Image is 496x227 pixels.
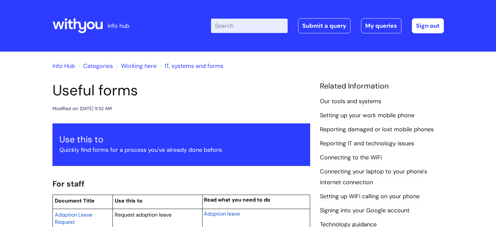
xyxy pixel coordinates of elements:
[55,197,95,204] span: Document Title
[55,211,92,226] a: Adoption Leave Request
[204,196,270,203] span: Read what you need to do
[320,139,414,148] a: Reporting IT and technology issues
[320,125,434,134] a: Reporting damaged or lost mobile phones
[108,21,129,31] p: info hub
[204,210,240,217] span: Adoption leave
[211,18,444,33] div: | -
[298,18,351,33] a: Submit a query
[77,61,113,71] li: Solution home
[320,154,382,162] a: Connecting to the WiFi
[361,18,401,33] a: My queries
[53,62,75,70] a: Info Hub
[320,192,420,201] a: Setting up WiFi calling on your phone
[53,82,310,99] h1: Useful forms
[320,111,414,120] a: Setting up your work mobile phone
[59,145,303,155] p: Quickly find forms for a process you've already done before.
[59,134,303,145] h3: Use this to
[320,206,410,215] a: Signing into your Google account
[204,210,240,218] a: Adoption leave
[158,61,223,71] li: IT, systems and forms
[165,62,223,70] a: IT, systems and forms
[115,197,143,204] span: Use this to
[211,19,288,33] input: Search
[53,179,84,189] span: For staff
[83,62,113,70] a: Categories
[114,61,157,71] li: Working here
[121,62,157,70] a: Working here
[53,105,112,113] div: Modified on: [DATE] 9:32 AM
[320,82,444,91] h4: Related Information
[320,97,381,106] a: Our tools and systems
[412,18,444,33] a: Sign out
[55,211,92,225] span: Adoption Leave Request
[320,168,427,186] a: Connecting your laptop to your phone's internet connection
[115,211,172,218] span: Request adoption leave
